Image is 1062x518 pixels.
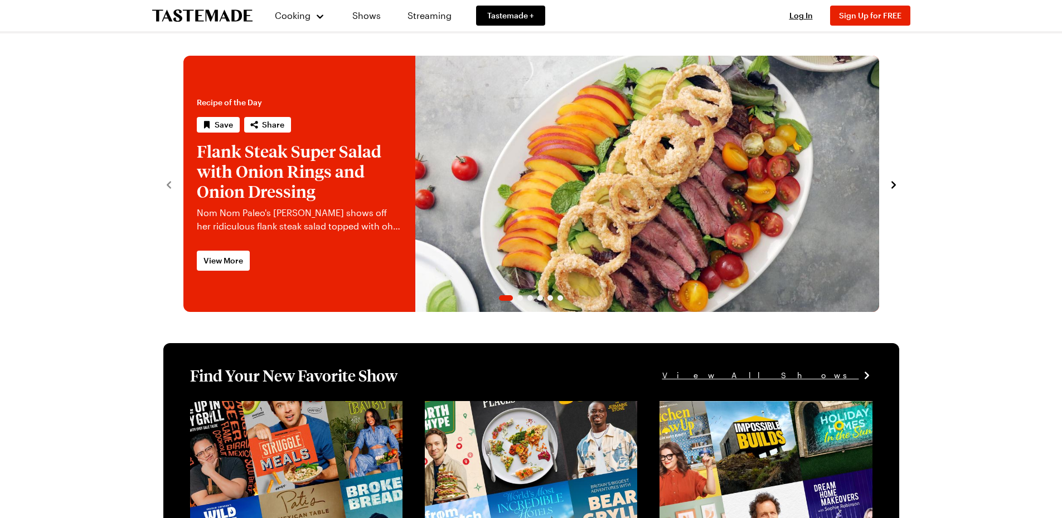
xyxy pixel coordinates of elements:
span: View All Shows [662,369,859,382]
span: Cooking [275,10,311,21]
button: navigate to previous item [163,177,174,190]
a: View full content for [object Object] [659,402,812,413]
a: To Tastemade Home Page [152,9,253,22]
span: Go to slide 4 [537,295,543,301]
span: Go to slide 5 [547,295,553,301]
span: Share [262,119,284,130]
h1: Find Your New Favorite Show [190,365,397,385]
a: Tastemade + [476,6,545,26]
span: Tastemade + [487,10,534,21]
button: Share [244,117,291,133]
span: Go to slide 2 [517,295,523,301]
span: View More [203,255,243,266]
span: Go to slide 1 [499,295,513,301]
button: Log In [779,10,823,21]
a: View full content for [object Object] [190,402,342,413]
button: navigate to next item [888,177,899,190]
a: View full content for [object Object] [425,402,577,413]
div: 1 / 6 [183,56,879,312]
button: Cooking [275,2,326,29]
span: Sign Up for FREE [839,11,901,20]
span: Save [215,119,233,130]
button: Save recipe [197,117,240,133]
span: Go to slide 3 [527,295,533,301]
button: Sign Up for FREE [830,6,910,26]
a: View More [197,251,250,271]
span: Go to slide 6 [557,295,563,301]
a: View All Shows [662,369,872,382]
span: Log In [789,11,813,20]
